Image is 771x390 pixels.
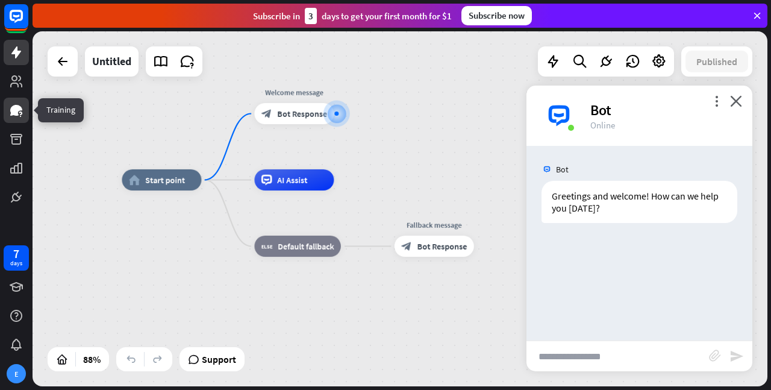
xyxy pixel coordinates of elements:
div: 88% [80,350,104,369]
i: block_bot_response [401,241,412,252]
div: Online [590,119,738,131]
div: days [10,259,22,268]
span: Bot [556,164,569,175]
i: home_2 [129,175,140,186]
span: Bot Response [417,241,467,252]
span: Start point [145,175,185,186]
div: 3 [305,8,317,24]
div: E [7,364,26,383]
a: 7 days [4,245,29,271]
div: Subscribe in days to get your first month for $1 [253,8,452,24]
span: AI Assist [277,175,307,186]
span: Bot Response [277,109,327,119]
div: Bot [590,101,738,119]
button: Published [685,51,748,72]
div: Untitled [92,46,131,77]
div: Greetings and welcome! How can we help you [DATE]? [542,181,737,223]
div: 7 [13,248,19,259]
i: close [730,95,742,107]
i: more_vert [711,95,722,107]
i: send [729,349,744,363]
div: Fallback message [387,219,482,230]
i: block_fallback [261,241,272,252]
div: Subscribe now [461,6,532,25]
i: block_bot_response [261,109,272,119]
div: Welcome message [246,87,342,98]
span: Support [202,350,236,369]
span: Default fallback [278,241,334,252]
i: block_attachment [709,350,721,362]
button: Open LiveChat chat widget [10,5,46,41]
